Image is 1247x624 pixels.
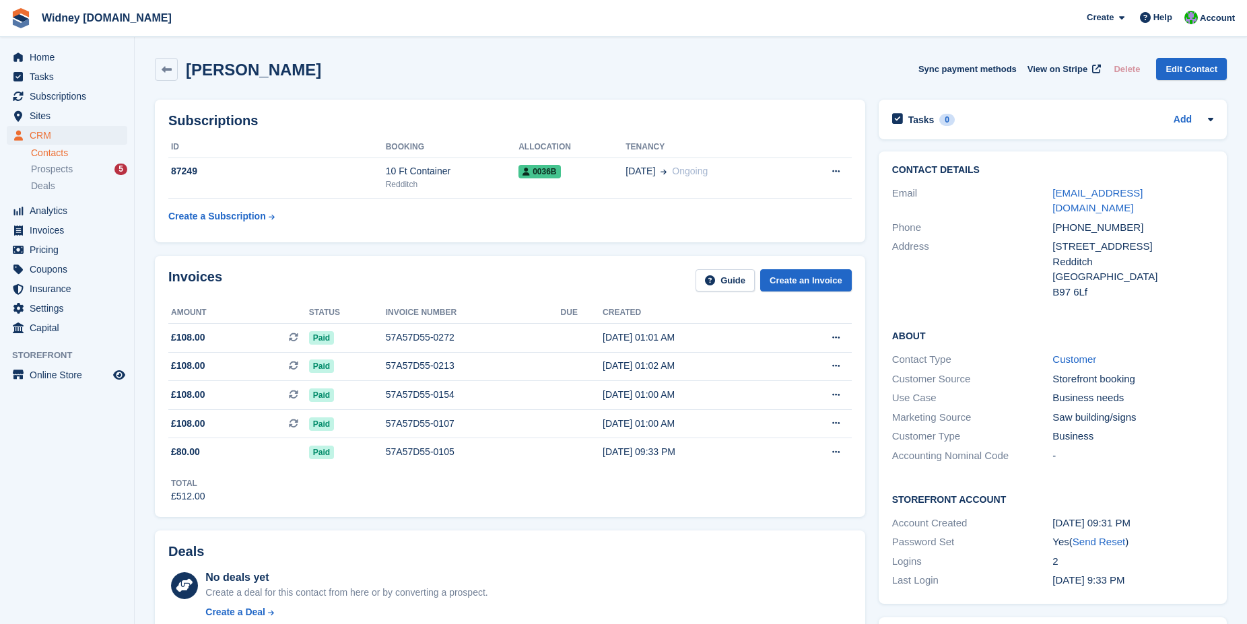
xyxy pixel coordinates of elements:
span: Create [1087,11,1114,24]
div: [DATE] 09:31 PM [1052,516,1213,531]
div: Account Created [892,516,1053,531]
h2: Deals [168,544,204,559]
div: [DATE] 09:33 PM [603,445,782,459]
div: [PHONE_NUMBER] [1052,220,1213,236]
h2: About [892,328,1213,342]
div: 57A57D55-0272 [386,331,561,345]
span: Online Store [30,366,110,384]
span: Settings [30,299,110,318]
h2: Contact Details [892,165,1213,176]
a: Guide [696,269,755,291]
a: menu [7,48,127,67]
div: 2 [1052,554,1213,569]
h2: Storefront Account [892,492,1213,506]
span: Storefront [12,349,134,362]
a: Create a Subscription [168,204,275,229]
div: Password Set [892,534,1053,550]
div: 57A57D55-0105 [386,445,561,459]
th: Status [309,302,386,324]
th: Created [603,302,782,324]
a: menu [7,299,127,318]
div: B97 6Lf [1052,285,1213,300]
div: [DATE] 01:00 AM [603,417,782,431]
span: Account [1200,11,1235,25]
div: Create a Subscription [168,209,266,223]
a: Widney [DOMAIN_NAME] [36,7,177,29]
img: stora-icon-8386f47178a22dfd0bd8f6a31ec36ba5ce8667c1dd55bd0f319d3a0aa187defe.svg [11,8,31,28]
div: [STREET_ADDRESS] [1052,239,1213,254]
div: [GEOGRAPHIC_DATA] [1052,269,1213,285]
div: Contact Type [892,352,1053,368]
a: menu [7,240,127,259]
th: ID [168,137,386,158]
span: View on Stripe [1027,63,1087,76]
a: Contacts [31,147,127,160]
span: Paid [309,331,334,345]
div: 57A57D55-0154 [386,388,561,402]
span: £108.00 [171,388,205,402]
button: Delete [1108,58,1145,80]
span: 0036B [518,165,560,178]
div: Yes [1052,534,1213,550]
div: - [1052,448,1213,464]
img: David [1184,11,1198,24]
div: Email [892,186,1053,216]
span: Insurance [30,279,110,298]
div: Business [1052,429,1213,444]
h2: Tasks [908,114,935,126]
span: £108.00 [171,417,205,431]
div: Saw building/signs [1052,410,1213,425]
a: Deals [31,179,127,193]
th: Tenancy [626,137,794,158]
h2: [PERSON_NAME] [186,61,321,79]
a: menu [7,260,127,279]
span: Pricing [30,240,110,259]
div: £512.00 [171,489,205,504]
a: menu [7,67,127,86]
a: [EMAIL_ADDRESS][DOMAIN_NAME] [1052,187,1143,214]
div: Total [171,477,205,489]
a: Customer [1052,353,1096,365]
a: menu [7,318,127,337]
a: menu [7,221,127,240]
div: Marketing Source [892,410,1053,425]
div: Storefront booking [1052,372,1213,387]
div: 87249 [168,164,386,178]
span: Capital [30,318,110,337]
span: Deals [31,180,55,193]
div: Customer Type [892,429,1053,444]
div: Redditch [386,178,518,190]
div: Last Login [892,573,1053,588]
a: View on Stripe [1022,58,1104,80]
div: Address [892,239,1053,300]
span: £108.00 [171,331,205,345]
span: Ongoing [672,166,708,176]
span: [DATE] [626,164,655,178]
div: [DATE] 01:02 AM [603,359,782,373]
div: 0 [939,114,955,126]
span: Paid [309,388,334,402]
span: Help [1153,11,1172,24]
span: CRM [30,126,110,145]
div: Logins [892,554,1053,569]
h2: Invoices [168,269,222,291]
span: Paid [309,359,334,373]
time: 2025-05-22 20:33:37 UTC [1052,574,1124,586]
span: Tasks [30,67,110,86]
a: menu [7,279,127,298]
div: Create a Deal [205,605,265,619]
a: Create a Deal [205,605,487,619]
span: Sites [30,106,110,125]
span: £108.00 [171,359,205,373]
th: Due [561,302,603,324]
th: Allocation [518,137,626,158]
div: Business needs [1052,390,1213,406]
div: [DATE] 01:00 AM [603,388,782,402]
h2: Subscriptions [168,113,852,129]
span: Home [30,48,110,67]
span: Paid [309,446,334,459]
span: Paid [309,417,334,431]
div: Customer Source [892,372,1053,387]
div: 57A57D55-0213 [386,359,561,373]
span: Prospects [31,163,73,176]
